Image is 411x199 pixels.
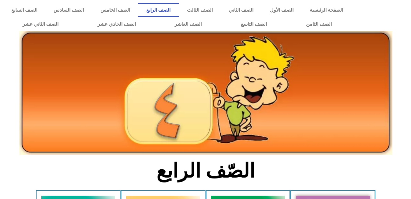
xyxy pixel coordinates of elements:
a: الصف الثامن [286,17,351,31]
a: الصف الرابع [138,3,178,17]
a: الصف السادس [46,3,92,17]
a: الصف التاسع [221,17,286,31]
a: الصف الثاني عشر [3,17,78,31]
a: الصف الثالث [179,3,221,17]
a: الصف الحادي عشر [78,17,155,31]
a: الصف الخامس [92,3,138,17]
a: الصفحة الرئيسية [301,3,351,17]
a: الصف الأول [262,3,301,17]
a: الصف السابع [3,3,45,17]
h2: الصّف الرابع [104,159,307,183]
a: الصف الثاني [221,3,261,17]
a: الصف العاشر [155,17,221,31]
